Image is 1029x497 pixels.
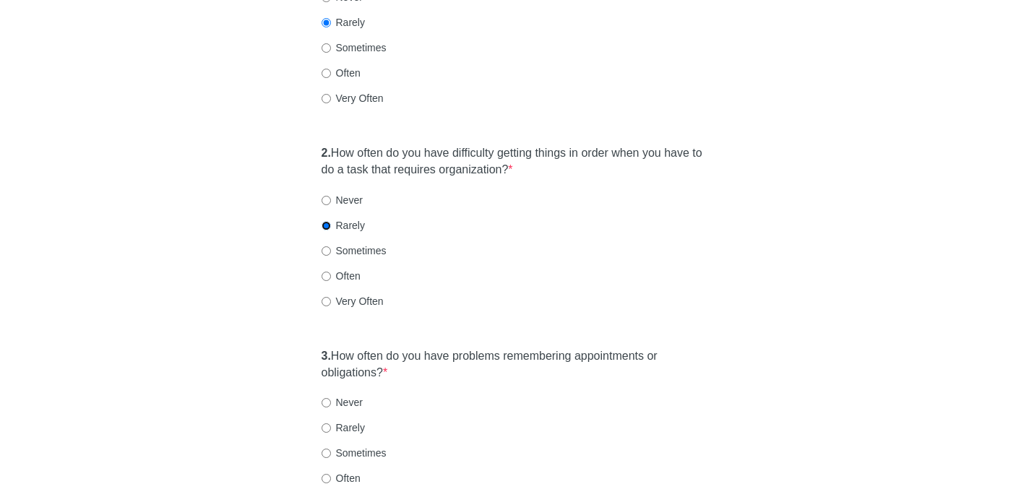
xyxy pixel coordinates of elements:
[322,218,365,233] label: Rarely
[322,91,384,105] label: Very Often
[322,145,708,178] label: How often do you have difficulty getting things in order when you have to do a task that requires...
[322,449,331,458] input: Sometimes
[322,348,708,381] label: How often do you have problems remembering appointments or obligations?
[322,193,363,207] label: Never
[322,196,331,205] input: Never
[322,69,331,78] input: Often
[322,66,361,80] label: Often
[322,18,331,27] input: Rarely
[322,294,384,308] label: Very Often
[322,471,361,485] label: Often
[322,350,331,362] strong: 3.
[322,474,331,483] input: Often
[322,246,331,256] input: Sometimes
[322,446,387,460] label: Sometimes
[322,420,365,435] label: Rarely
[322,94,331,103] input: Very Often
[322,243,387,258] label: Sometimes
[322,423,331,433] input: Rarely
[322,398,331,407] input: Never
[322,395,363,410] label: Never
[322,221,331,230] input: Rarely
[322,40,387,55] label: Sometimes
[322,43,331,53] input: Sometimes
[322,272,331,281] input: Often
[322,297,331,306] input: Very Often
[322,15,365,30] label: Rarely
[322,147,331,159] strong: 2.
[322,269,361,283] label: Often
